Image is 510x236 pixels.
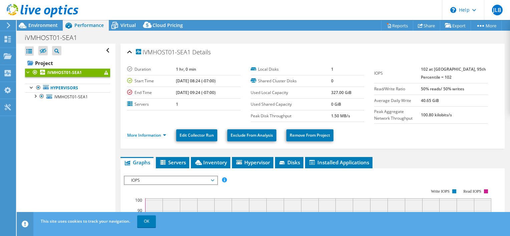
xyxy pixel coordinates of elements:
[120,22,136,28] span: Virtual
[47,70,82,75] b: IVMHOST01-SEA1
[28,22,58,28] span: Environment
[159,159,186,166] span: Servers
[331,90,351,95] b: 327.00 GiB
[138,208,142,213] text: 90
[25,92,110,101] a: IVMHOST01-SEA1
[471,20,502,31] a: More
[431,189,450,194] text: Write IOPS
[25,84,110,92] a: Hypervisors
[251,101,331,108] label: Used Shared Capacity
[421,98,439,103] b: 40.65 GiB
[128,176,214,184] span: IOPS
[54,94,88,100] span: IVMHOST01-SEA1
[331,113,350,119] b: 1.50 MB/s
[25,58,110,68] a: Project
[235,159,270,166] span: Hypervisor
[136,49,191,56] span: IVMHOST01-SEA1
[41,218,130,224] span: This site uses cookies to track your navigation.
[194,159,227,166] span: Inventory
[421,112,452,118] b: 100.80 kilobits/s
[176,78,216,84] b: [DATE] 08:24 (-07:00)
[124,159,150,166] span: Graphs
[135,197,142,203] text: 100
[374,97,421,104] label: Average Daily Write
[251,89,331,96] label: Used Local Capacity
[137,215,156,227] a: OK
[127,132,166,138] a: More Information
[176,129,217,141] a: Edit Collector Run
[127,78,176,84] label: Start Time
[153,22,183,28] span: Cloud Pricing
[251,78,331,84] label: Shared Cluster Disks
[440,20,471,31] a: Export
[381,20,413,31] a: Reports
[421,86,464,92] b: 50% reads/ 50% writes
[413,20,440,31] a: Share
[308,159,369,166] span: Installed Applications
[374,86,421,92] label: Read/Write Ratio
[251,113,331,119] label: Peak Disk Throughput
[74,22,104,28] span: Performance
[421,66,486,80] b: 102 at [GEOGRAPHIC_DATA], 95th Percentile = 102
[450,7,456,13] svg: \n
[331,78,333,84] b: 0
[374,70,421,77] label: IOPS
[127,89,176,96] label: End Time
[25,68,110,77] a: IVMHOST01-SEA1
[22,34,87,41] h1: iVMHOST01-SEA1
[331,101,341,107] b: 0 GiB
[176,66,196,72] b: 1 hr, 0 min
[176,90,216,95] b: [DATE] 09:24 (-07:00)
[463,189,481,194] text: Read IOPS
[374,108,421,122] label: Peak Aggregate Network Throughput
[278,159,300,166] span: Disks
[227,129,276,141] a: Exclude From Analysis
[251,66,331,73] label: Local Disks
[176,101,178,107] b: 1
[127,101,176,108] label: Servers
[331,66,333,72] b: 1
[286,129,333,141] a: Remove From Project
[127,66,176,73] label: Duration
[492,5,503,15] span: JLB
[192,48,211,56] span: Details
